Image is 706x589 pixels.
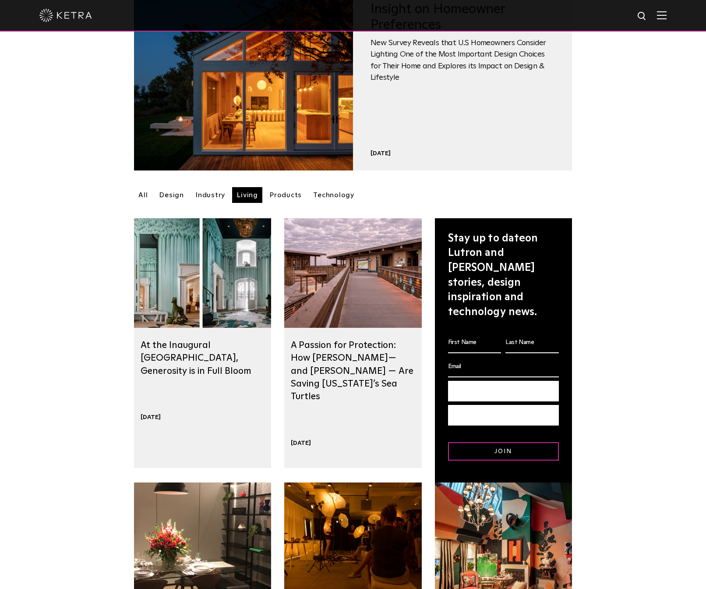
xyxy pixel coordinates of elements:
[505,333,559,353] input: Last Name
[448,333,501,353] input: First Name
[291,439,311,447] div: [DATE]
[141,413,161,421] div: [DATE]
[309,187,359,203] a: Technology
[155,187,188,203] a: Design
[448,357,559,377] input: Email
[448,231,559,320] div: Stay up to date
[657,11,667,19] img: Hamburger%20Nav.svg
[134,218,271,328] img: largeimageredone.png
[232,187,262,203] a: Living
[371,149,554,157] div: [DATE]
[265,187,306,203] a: Products
[284,218,421,328] img: deck.png
[134,187,152,203] a: All
[371,37,554,84] span: New Survey Reveals that U.S Homeowners Consider Lighting One of the Most Important Design Choices...
[448,442,559,461] input: Join
[637,11,648,22] img: search icon
[191,187,229,203] a: Industry
[39,9,92,22] img: ketra-logo-2019-white
[141,341,251,376] a: At the Inaugural [GEOGRAPHIC_DATA], Generosity is in Full Bloom
[448,233,538,317] span: on Lutron and [PERSON_NAME] stories, design inspiration and technology news.
[291,341,413,401] a: A Passion for Protection: How [PERSON_NAME]— and [PERSON_NAME] — Are Saving [US_STATE]’s Sea Turtles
